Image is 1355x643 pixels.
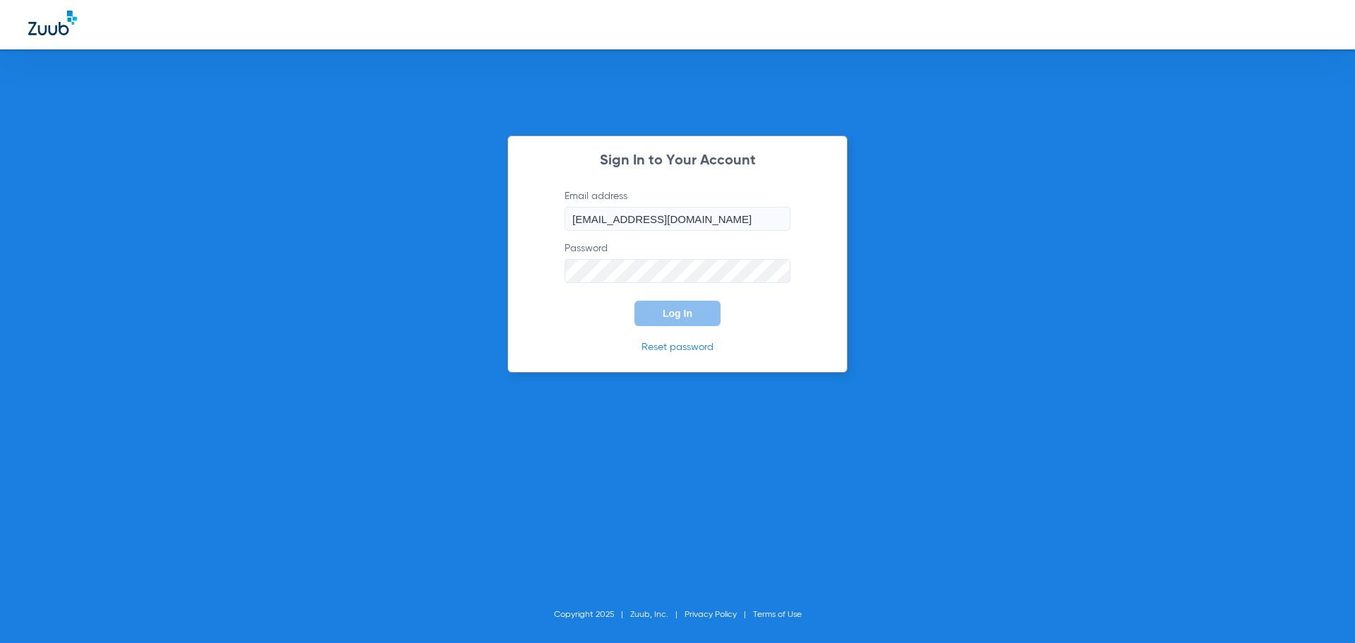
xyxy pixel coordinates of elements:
[565,259,790,283] input: Password
[565,241,790,283] label: Password
[642,342,713,352] a: Reset password
[630,608,685,622] li: Zuub, Inc.
[753,611,802,619] a: Terms of Use
[685,611,737,619] a: Privacy Policy
[565,207,790,231] input: Email address
[543,154,812,168] h2: Sign In to Your Account
[663,308,692,319] span: Log In
[554,608,630,622] li: Copyright 2025
[28,11,77,35] img: Zuub Logo
[565,189,790,231] label: Email address
[634,301,721,326] button: Log In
